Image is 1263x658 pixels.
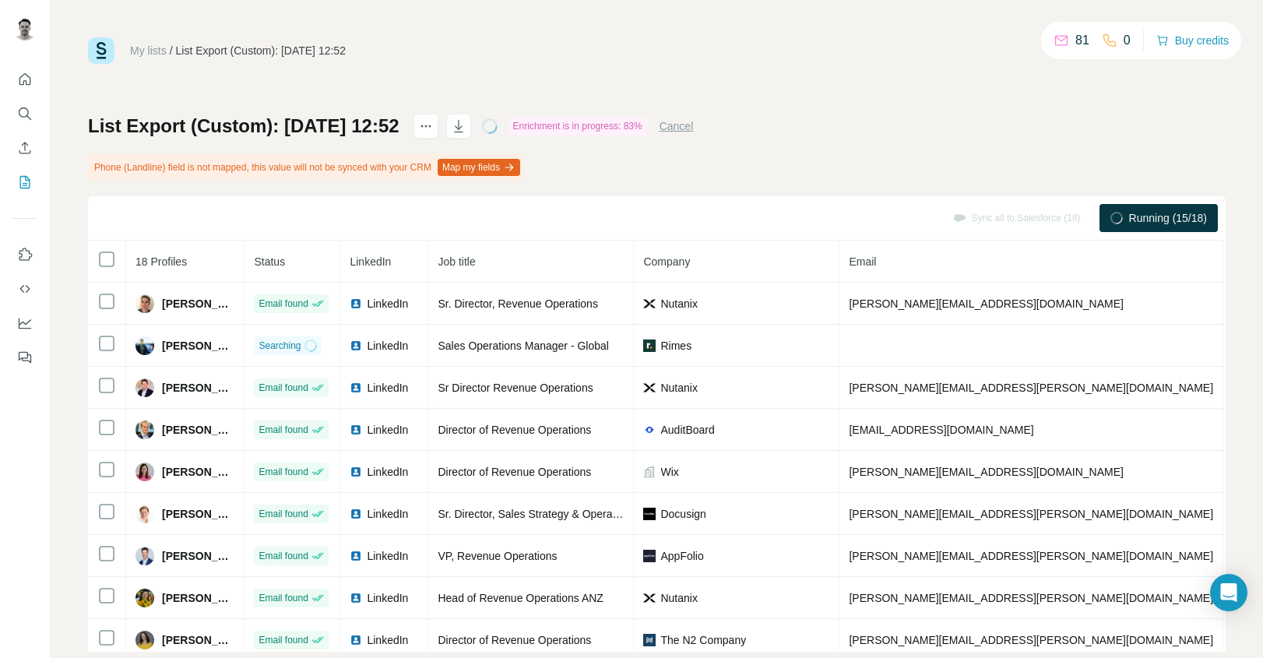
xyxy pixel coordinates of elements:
[135,255,187,268] span: 18 Profiles
[170,43,173,58] li: /
[438,297,597,310] span: Sr. Director, Revenue Operations
[643,255,690,268] span: Company
[1210,574,1247,611] div: Open Intercom Messenger
[12,168,37,196] button: My lists
[12,343,37,371] button: Feedback
[259,381,308,395] span: Email found
[12,309,37,337] button: Dashboard
[643,297,656,310] img: company-logo
[438,508,635,520] span: Sr. Director, Sales Strategy & Operations
[135,631,154,649] img: Avatar
[162,548,234,564] span: [PERSON_NAME]
[135,420,154,439] img: Avatar
[660,548,703,564] span: AppFolio
[176,43,346,58] div: List Export (Custom): [DATE] 12:52
[1124,31,1131,50] p: 0
[162,632,234,648] span: [PERSON_NAME]
[88,154,523,181] div: Phone (Landline) field is not mapped, this value will not be synced with your CRM
[367,632,408,648] span: LinkedIn
[367,548,408,564] span: LinkedIn
[12,134,37,162] button: Enrich CSV
[508,117,647,135] div: Enrichment is in progress: 83%
[135,547,154,565] img: Avatar
[259,297,308,311] span: Email found
[162,380,234,396] span: [PERSON_NAME]
[135,505,154,523] img: Avatar
[660,632,746,648] span: The N2 Company
[88,114,399,139] h1: List Export (Custom): [DATE] 12:52
[350,382,362,394] img: LinkedIn logo
[12,275,37,303] button: Use Surfe API
[88,37,114,64] img: Surfe Logo
[1129,210,1207,226] span: Running (15/18)
[367,422,408,438] span: LinkedIn
[12,100,37,128] button: Search
[438,159,520,176] button: Map my fields
[413,114,438,139] button: actions
[849,424,1033,436] span: [EMAIL_ADDRESS][DOMAIN_NAME]
[367,506,408,522] span: LinkedIn
[259,549,308,563] span: Email found
[849,255,876,268] span: Email
[350,508,362,520] img: LinkedIn logo
[438,634,591,646] span: Director of Revenue Operations
[350,466,362,478] img: LinkedIn logo
[438,592,603,604] span: Head of Revenue Operations ANZ
[849,508,1213,520] span: [PERSON_NAME][EMAIL_ADDRESS][PERSON_NAME][DOMAIN_NAME]
[849,592,1213,604] span: [PERSON_NAME][EMAIL_ADDRESS][PERSON_NAME][DOMAIN_NAME]
[438,382,593,394] span: Sr Director Revenue Operations
[162,506,234,522] span: [PERSON_NAME]
[12,16,37,40] img: Avatar
[849,634,1213,646] span: [PERSON_NAME][EMAIL_ADDRESS][PERSON_NAME][DOMAIN_NAME]
[438,424,591,436] span: Director of Revenue Operations
[350,592,362,604] img: LinkedIn logo
[259,465,308,479] span: Email found
[135,463,154,481] img: Avatar
[643,634,656,646] img: company-logo
[259,507,308,521] span: Email found
[367,296,408,311] span: LinkedIn
[135,294,154,313] img: Avatar
[350,297,362,310] img: LinkedIn logo
[367,338,408,354] span: LinkedIn
[643,592,656,604] img: company-logo
[1156,30,1229,51] button: Buy credits
[350,424,362,436] img: LinkedIn logo
[135,589,154,607] img: Avatar
[438,550,557,562] span: VP, Revenue Operations
[438,255,475,268] span: Job title
[259,633,308,647] span: Email found
[367,380,408,396] span: LinkedIn
[162,296,234,311] span: [PERSON_NAME]
[643,340,656,352] img: company-logo
[660,380,697,396] span: Nutanix
[849,550,1213,562] span: [PERSON_NAME][EMAIL_ADDRESS][PERSON_NAME][DOMAIN_NAME]
[643,424,656,436] img: company-logo
[350,550,362,562] img: LinkedIn logo
[162,590,234,606] span: [PERSON_NAME]
[12,241,37,269] button: Use Surfe on LinkedIn
[849,382,1213,394] span: [PERSON_NAME][EMAIL_ADDRESS][PERSON_NAME][DOMAIN_NAME]
[849,297,1123,310] span: [PERSON_NAME][EMAIL_ADDRESS][DOMAIN_NAME]
[660,338,691,354] span: Rimes
[1075,31,1089,50] p: 81
[254,255,285,268] span: Status
[660,118,694,134] button: Cancel
[643,508,656,520] img: company-logo
[438,466,591,478] span: Director of Revenue Operations
[162,422,234,438] span: [PERSON_NAME]
[438,340,608,352] span: Sales Operations Manager - Global
[660,506,705,522] span: Docusign
[849,466,1123,478] span: [PERSON_NAME][EMAIL_ADDRESS][DOMAIN_NAME]
[130,44,167,57] a: My lists
[643,382,656,394] img: company-logo
[350,634,362,646] img: LinkedIn logo
[660,464,678,480] span: Wix
[660,422,714,438] span: AuditBoard
[162,338,234,354] span: [PERSON_NAME]
[12,65,37,93] button: Quick start
[660,296,697,311] span: Nutanix
[660,590,697,606] span: Nutanix
[643,550,656,562] img: company-logo
[259,591,308,605] span: Email found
